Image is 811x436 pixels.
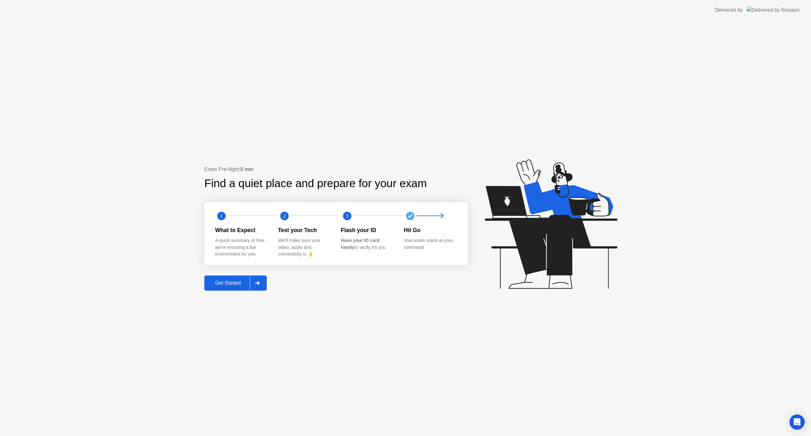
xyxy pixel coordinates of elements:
div: Open Intercom Messenger [789,414,805,430]
img: Delivered by Rosalyn [747,6,800,14]
div: Find a quiet place and prepare for your exam [204,175,428,192]
div: Your exam starts at your command [404,237,457,251]
div: What to Expect [215,226,268,234]
div: We’ll make sure your video, audio and connectivity is 👌 [278,237,331,258]
text: 2 [283,213,285,219]
div: A quick summary of how we’re ensuring a fair environment for you [215,237,268,258]
div: Flash your ID [341,226,394,234]
div: Delivered by [715,6,743,14]
text: 3 [346,213,348,219]
div: Test your Tech [278,226,331,234]
text: 1 [220,213,223,219]
div: Exam Pre-flight: [204,166,468,173]
div: to verify it’s you [341,237,394,251]
b: Have your ID card handy [341,238,380,250]
b: 5 min [240,167,254,172]
div: Hit Go [404,226,457,234]
div: Get Started [206,280,250,286]
button: Get Started [204,275,267,291]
